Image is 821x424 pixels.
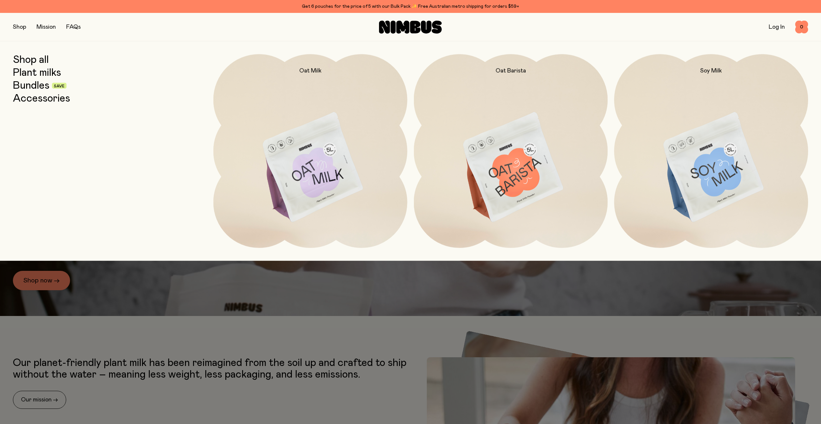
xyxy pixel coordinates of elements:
[54,84,65,88] span: Save
[13,54,49,66] a: Shop all
[36,24,56,30] a: Mission
[414,54,608,248] a: Oat Barista
[299,67,322,75] h2: Oat Milk
[13,93,70,104] a: Accessories
[13,3,808,10] div: Get 6 pouches for the price of 5 with our Bulk Pack ✨ Free Australian metro shipping for orders $59+
[795,21,808,34] button: 0
[13,67,61,79] a: Plant milks
[769,24,785,30] a: Log In
[496,67,526,75] h2: Oat Barista
[213,54,407,248] a: Oat Milk
[66,24,81,30] a: FAQs
[700,67,722,75] h2: Soy Milk
[614,54,808,248] a: Soy Milk
[13,80,49,92] a: Bundles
